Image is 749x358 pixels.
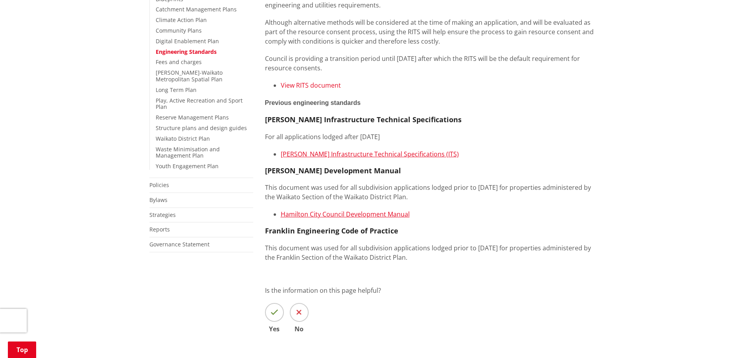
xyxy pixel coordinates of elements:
strong: Franklin Engineering Code of Practice [265,226,398,235]
a: Fees and charges [156,58,202,66]
a: Play, Active Recreation and Sport Plan [156,97,243,111]
a: [PERSON_NAME] Infrastructure Technical Specifications (ITS) [281,150,459,158]
a: Governance Statement [149,241,210,248]
a: Climate Action Plan [156,16,207,24]
a: Long Term Plan [156,86,197,94]
strong: [PERSON_NAME] Infrastructure Technical Specifications [265,115,462,124]
a: Bylaws [149,196,167,204]
strong: [PERSON_NAME] Development Manual [265,166,401,175]
p: Although alternative methods will be considered at the time of making an application, and will be... [265,18,600,46]
a: Policies [149,181,169,189]
span: Yes [265,326,284,332]
a: Hamilton City Council Development Manual [281,210,410,218]
p: Council is providing a transition period until [DATE] after which the RITS will be the default re... [265,54,600,73]
a: Engineering Standards [156,48,217,55]
a: Strategies [149,211,176,218]
a: Waste Minimisation and Management Plan [156,145,220,160]
p: For all applications lodged after [DATE] [265,132,600,141]
a: Youth Engagement Plan [156,162,219,170]
a: Digital Enablement Plan [156,37,219,45]
span: Previous engineering standards [265,99,361,106]
p: This document was used for all subdivision applications lodged prior to [DATE] for properties adm... [265,243,600,262]
p: Is the information on this page helpful? [265,286,600,295]
a: [PERSON_NAME]-Waikato Metropolitan Spatial Plan [156,69,223,83]
span: No [290,326,309,332]
iframe: Messenger Launcher [713,325,741,353]
a: Waikato District Plan [156,135,210,142]
a: Catchment Management Plans [156,6,237,13]
a: View RITS document [281,81,341,90]
a: Reports [149,226,170,233]
a: Top [8,341,36,358]
a: Reserve Management Plans [156,114,229,121]
a: Structure plans and design guides [156,124,247,132]
p: This document was used for all subdivision applications lodged prior to [DATE] for properties adm... [265,183,600,202]
a: Community Plans [156,27,202,34]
